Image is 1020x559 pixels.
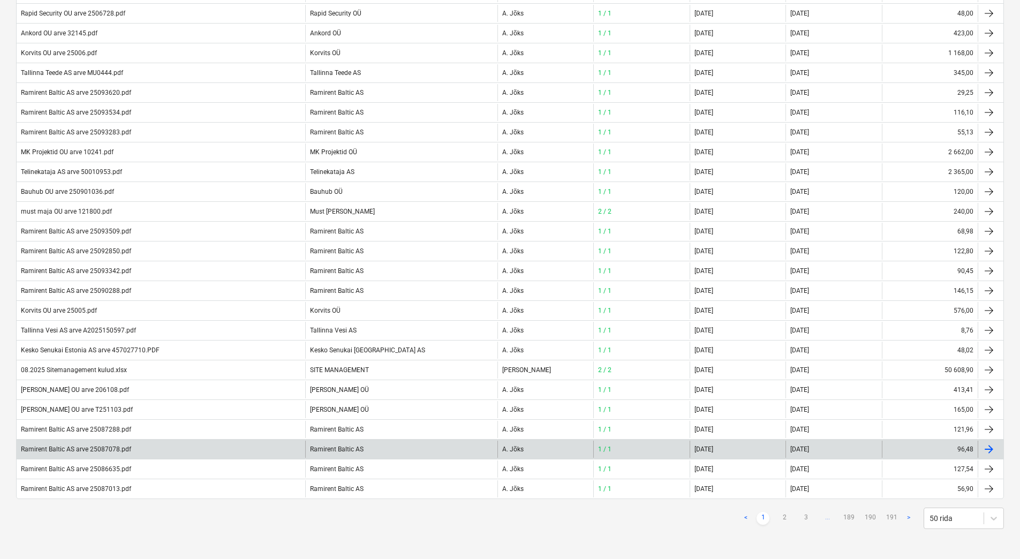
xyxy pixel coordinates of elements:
[957,267,973,275] div: 90,45
[694,465,713,473] div: [DATE]
[497,361,594,379] div: [PERSON_NAME]
[497,421,594,438] div: A. Jõks
[305,5,497,22] div: Rapid Security OÜ
[598,109,611,116] span: 1 / 1
[954,386,973,394] div: 413,41
[598,89,611,96] span: 1 / 1
[957,89,973,96] div: 29,25
[598,228,611,235] span: 1 / 1
[21,307,97,314] div: Korvits OU arve 25005.pdf
[305,223,497,240] div: Ramirent Baltic AS
[598,287,611,294] span: 1 / 1
[785,282,882,299] div: [DATE]
[21,406,133,413] div: [PERSON_NAME] OU arve T251103.pdf
[694,69,713,77] div: [DATE]
[785,322,882,339] div: [DATE]
[785,84,882,101] div: [DATE]
[954,247,973,255] div: 122,80
[305,460,497,478] div: Ramirent Baltic AS
[785,25,882,42] div: [DATE]
[966,508,1020,559] iframe: Chat Widget
[694,109,713,116] div: [DATE]
[961,327,973,334] div: 8,76
[497,243,594,260] div: A. Jõks
[694,148,713,156] div: [DATE]
[598,208,611,215] span: 2 / 2
[305,64,497,81] div: Tallinna Teede AS
[598,465,611,473] span: 1 / 1
[305,104,497,121] div: Ramirent Baltic AS
[954,426,973,433] div: 121,96
[945,366,973,374] div: 50 608,90
[21,69,123,77] div: Tallinna Teede AS arve MU0444.pdf
[694,346,713,354] div: [DATE]
[694,10,713,17] div: [DATE]
[694,228,713,235] div: [DATE]
[864,512,877,525] a: Page 190
[21,208,112,215] div: must maja OU arve 121800.pdf
[785,460,882,478] div: [DATE]
[21,267,131,275] div: Ramirent Baltic AS arve 25093342.pdf
[305,44,497,62] div: Korvits OÜ
[694,208,713,215] div: [DATE]
[305,282,497,299] div: Ramirent Baltic AS
[497,480,594,497] div: A. Jõks
[785,243,882,260] div: [DATE]
[21,89,131,96] div: Ramirent Baltic AS arve 25093620.pdf
[694,426,713,433] div: [DATE]
[305,361,497,379] div: SITE MANAGEMENT
[497,381,594,398] div: A. Jõks
[694,406,713,413] div: [DATE]
[598,267,611,275] span: 1 / 1
[694,49,713,57] div: [DATE]
[598,49,611,57] span: 1 / 1
[21,148,114,156] div: MK Projektid OU arve 10241.pdf
[305,183,497,200] div: Bauhub OÜ
[497,223,594,240] div: A. Jõks
[305,25,497,42] div: Ankord OÜ
[21,129,131,136] div: Ramirent Baltic AS arve 25093283.pdf
[739,512,752,525] a: Previous page
[598,129,611,136] span: 1 / 1
[497,262,594,279] div: A. Jõks
[497,104,594,121] div: A. Jõks
[785,401,882,418] div: [DATE]
[598,29,611,37] span: 1 / 1
[21,485,131,493] div: Ramirent Baltic AS arve 25087013.pdf
[305,421,497,438] div: Ramirent Baltic AS
[305,401,497,418] div: [PERSON_NAME] OÜ
[785,441,882,458] div: [DATE]
[785,203,882,220] div: [DATE]
[694,366,713,374] div: [DATE]
[21,346,160,354] div: Kesko Senukai Estonia AS arve 457027710.PDF
[694,445,713,453] div: [DATE]
[954,29,973,37] div: 423,00
[957,228,973,235] div: 68,98
[957,10,973,17] div: 48,00
[694,168,713,176] div: [DATE]
[954,406,973,413] div: 165,00
[694,188,713,195] div: [DATE]
[497,124,594,141] div: A. Jõks
[598,247,611,255] span: 1 / 1
[21,29,97,37] div: Ankord OU arve 32145.pdf
[778,512,791,525] a: Page 2
[21,327,136,334] div: Tallinna Vesi AS arve A2025150597.pdf
[598,346,611,354] span: 1 / 1
[957,485,973,493] div: 56,90
[497,163,594,180] div: A. Jõks
[948,148,973,156] div: 2 662,00
[598,307,611,314] span: 1 / 1
[497,322,594,339] div: A. Jõks
[598,386,611,394] span: 1 / 1
[785,5,882,22] div: [DATE]
[954,208,973,215] div: 240,00
[694,287,713,294] div: [DATE]
[497,460,594,478] div: A. Jõks
[497,342,594,359] div: A. Jõks
[21,109,131,116] div: Ramirent Baltic AS arve 25093534.pdf
[785,342,882,359] div: [DATE]
[305,124,497,141] div: Ramirent Baltic AS
[954,69,973,77] div: 345,00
